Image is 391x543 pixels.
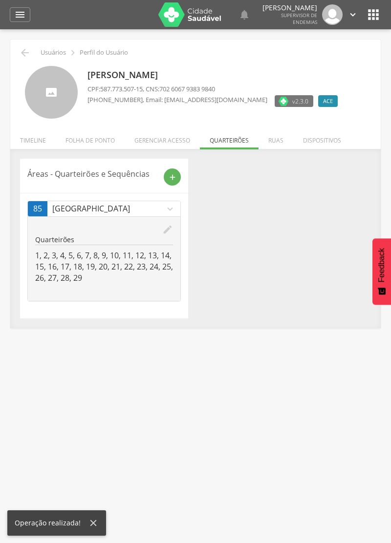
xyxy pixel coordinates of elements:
[27,168,156,180] p: Áreas - Quarteirões e Sequências
[67,47,78,58] i: 
[10,7,30,22] a: 
[19,47,31,59] i: 
[80,49,128,57] p: Perfil do Usuário
[239,9,250,21] i: 
[56,126,125,149] li: Folha de ponto
[281,12,317,25] span: Supervisor de Endemias
[87,84,343,94] p: CPF: , CNS:
[377,248,386,282] span: Feedback
[125,126,200,149] li: Gerenciar acesso
[87,95,143,104] span: [PHONE_NUMBER]
[292,96,308,106] span: v2.3.0
[28,201,180,216] a: 85[GEOGRAPHIC_DATA]expand_more
[87,69,343,82] p: [PERSON_NAME]
[87,95,267,104] p: , Email: [EMAIL_ADDRESS][DOMAIN_NAME]
[35,250,173,284] p: 1, 2, 3, 4, 5, 6, 7, 8, 9, 10, 11, 12, 13, 14, 15, 16, 17, 18, 19, 20, 21, 22, 23, 24, 25, 26, 27...
[14,9,26,21] i: 
[35,235,173,245] p: Quarteirões
[41,49,66,57] p: Usuários
[162,224,173,235] i: edit
[372,238,391,305] button: Feedback - Mostrar pesquisa
[165,204,175,214] i: expand_more
[366,7,381,22] i: 
[259,126,293,149] li: Ruas
[10,126,56,149] li: Timeline
[100,84,143,93] span: 587.773.507-15
[168,173,177,182] i: add
[15,518,88,528] div: Operação realizada!
[293,126,351,149] li: Dispositivos
[262,4,317,11] p: [PERSON_NAME]
[239,4,250,25] a: 
[52,203,165,214] p: [GEOGRAPHIC_DATA]
[348,9,358,20] i: 
[159,84,215,93] span: 702 6067 9383 9840
[348,4,358,25] a: 
[33,203,42,214] span: 85
[323,97,333,105] span: ACE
